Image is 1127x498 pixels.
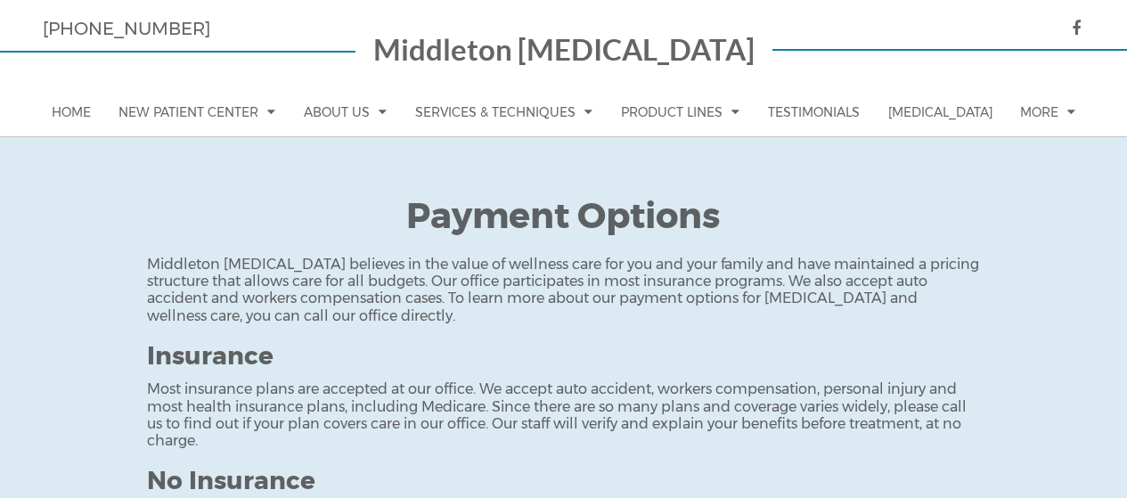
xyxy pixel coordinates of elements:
p: Middleton [MEDICAL_DATA] believes in the value of wellness care for you and your family and have ... [147,256,980,324]
a: More [1011,87,1084,136]
a: [PHONE_NUMBER] [43,18,210,39]
a: Home [43,88,100,136]
p: Most insurance plans are accepted at our office. We accept auto accident, workers compensation, p... [147,380,980,449]
h2: Insurance [147,342,980,372]
a: About Us [295,87,396,136]
a: Product Lines [612,87,748,136]
h1: Payment Options [147,195,980,256]
a: New Patient Center [110,87,284,136]
a: Testimonials [759,88,869,136]
a: Services & Techniques [406,87,601,136]
h2: No Insurance [147,467,980,497]
a: Middleton [MEDICAL_DATA] [373,36,755,69]
a: [MEDICAL_DATA] [879,88,1001,136]
a: icon facebook [1054,20,1085,37]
